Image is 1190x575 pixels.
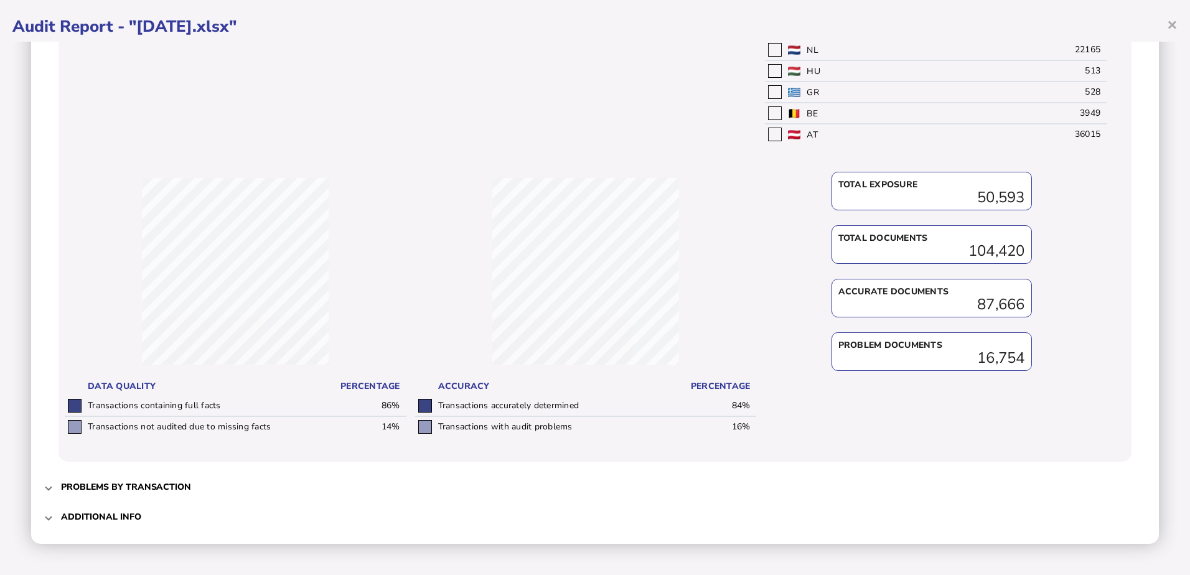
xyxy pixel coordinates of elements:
mat-expansion-panel-header: Problems by transaction [44,472,1146,502]
td: Transactions accurately determined [435,396,685,416]
div: Total exposure [838,179,1025,191]
h3: Problems by transaction [61,481,191,493]
td: 3949 [1035,103,1107,124]
h1: Audit Report - "[DATE].xlsx" [12,16,1178,37]
div: 104,420 [838,245,1025,257]
td: Transactions containing full facts [85,396,335,416]
label: NL [807,44,818,56]
td: 22165 [1035,39,1107,60]
div: Total documents [838,232,1025,245]
img: nl.png [788,45,800,55]
div: 50,593 [838,191,1025,203]
td: 16% [685,416,756,437]
th: Data Quality [85,377,335,396]
td: 528 [1035,82,1107,103]
img: gr.png [788,88,800,97]
div: Accurate documents [838,286,1025,298]
span: × [1167,12,1178,36]
img: hu.png [788,67,800,76]
td: 513 [1035,60,1107,82]
label: BE [807,108,818,119]
td: 14% [335,416,406,437]
div: Problem documents [838,339,1025,352]
label: GR [807,86,819,98]
th: Percentage [335,377,406,396]
h3: Additional info [61,511,141,523]
th: Percentage [685,377,756,396]
td: Transactions not audited due to missing facts [85,416,335,437]
td: 36015 [1035,124,1107,144]
label: HU [807,65,820,77]
div: 87,666 [838,298,1025,311]
img: at.png [788,130,800,139]
td: Transactions with audit problems [435,416,685,437]
label: AT [807,129,818,141]
td: 86% [335,396,406,416]
img: be.png [788,109,800,118]
div: 16,754 [838,352,1025,364]
th: Accuracy [435,377,685,396]
mat-expansion-panel-header: Additional info [44,502,1146,531]
td: 84% [685,396,756,416]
